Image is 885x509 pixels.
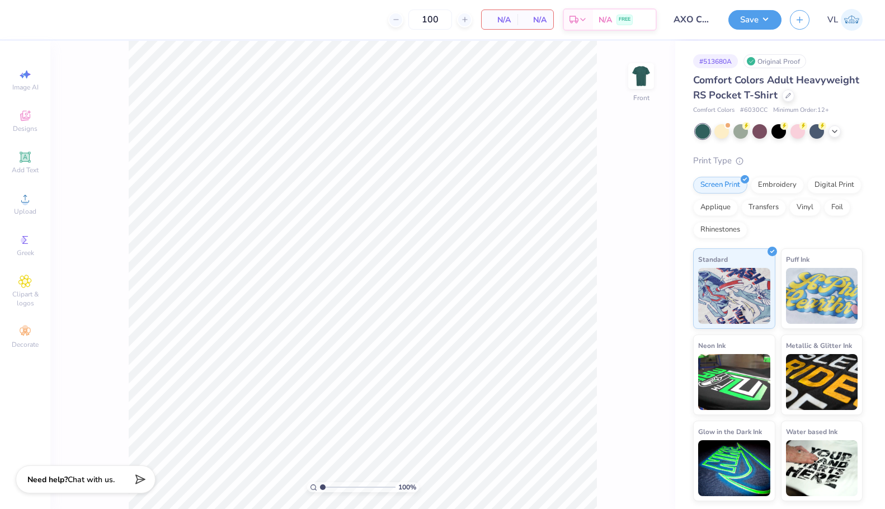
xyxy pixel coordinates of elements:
span: VL [827,13,838,26]
img: Metallic & Glitter Ink [786,354,858,410]
div: Vinyl [789,199,821,216]
img: Front [630,65,652,87]
img: Standard [698,268,770,324]
span: Minimum Order: 12 + [773,106,829,115]
img: Neon Ink [698,354,770,410]
div: Applique [693,199,738,216]
span: Chat with us. [68,474,115,485]
strong: Need help? [27,474,68,485]
button: Save [728,10,782,30]
div: Original Proof [743,54,806,68]
span: Glow in the Dark Ink [698,426,762,437]
span: Comfort Colors Adult Heavyweight RS Pocket T-Shirt [693,73,859,102]
span: Comfort Colors [693,106,735,115]
span: Water based Ink [786,426,837,437]
span: Upload [14,207,36,216]
span: Greek [17,248,34,257]
span: Metallic & Glitter Ink [786,340,852,351]
img: Vincent Lloyd Laurel [841,9,863,31]
span: Neon Ink [698,340,726,351]
img: Puff Ink [786,268,858,324]
div: Foil [824,199,850,216]
div: Print Type [693,154,863,167]
img: Glow in the Dark Ink [698,440,770,496]
span: Standard [698,253,728,265]
span: Decorate [12,340,39,349]
input: – – [408,10,452,30]
span: # 6030CC [740,106,768,115]
a: VL [827,9,863,31]
span: 100 % [398,482,416,492]
input: Untitled Design [665,8,720,31]
span: N/A [524,14,547,26]
span: FREE [619,16,630,23]
div: Front [633,93,649,103]
div: Rhinestones [693,221,747,238]
span: Add Text [12,166,39,175]
div: Embroidery [751,177,804,194]
span: Puff Ink [786,253,809,265]
div: # 513680A [693,54,738,68]
span: Image AI [12,83,39,92]
img: Water based Ink [786,440,858,496]
span: N/A [488,14,511,26]
span: N/A [599,14,612,26]
span: Clipart & logos [6,290,45,308]
div: Screen Print [693,177,747,194]
span: Designs [13,124,37,133]
div: Transfers [741,199,786,216]
div: Digital Print [807,177,862,194]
